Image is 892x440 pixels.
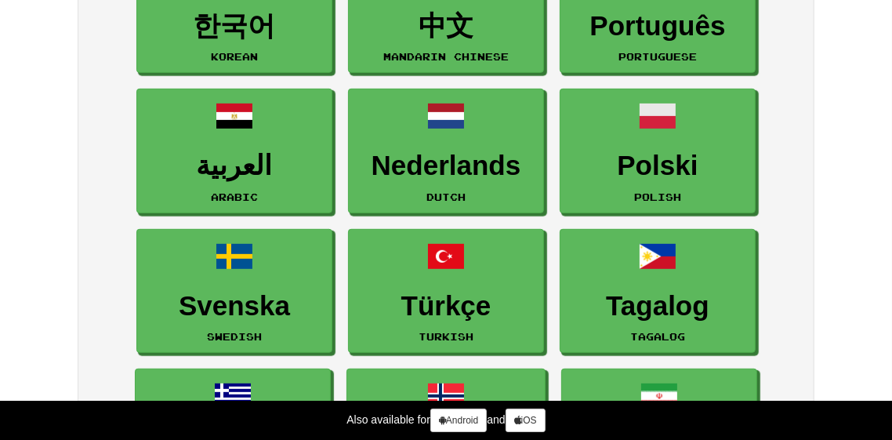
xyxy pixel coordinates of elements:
a: NederlandsDutch [348,89,544,213]
h3: Türkçe [357,291,535,322]
h3: Português [568,11,747,42]
small: Arabic [211,191,258,202]
h3: Polski [568,151,747,181]
a: iOS [506,409,546,432]
h3: Svenska [145,291,324,322]
h3: 한국어 [145,11,324,42]
h3: العربية [145,151,324,181]
small: Korean [211,51,258,62]
small: Portuguese [618,51,697,62]
h3: Nederlands [357,151,535,181]
a: PolskiPolish [560,89,756,213]
a: TürkçeTurkish [348,229,544,354]
a: TagalogTagalog [560,229,756,354]
h3: Tagalog [568,291,747,322]
small: Tagalog [630,331,685,342]
a: SvenskaSwedish [136,229,332,354]
a: العربيةArabic [136,89,332,213]
small: Swedish [207,331,262,342]
small: Dutch [426,191,466,202]
a: Android [430,409,487,432]
h3: 中文 [357,11,535,42]
small: Mandarin Chinese [383,51,509,62]
small: Polish [634,191,681,202]
small: Turkish [419,331,473,342]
